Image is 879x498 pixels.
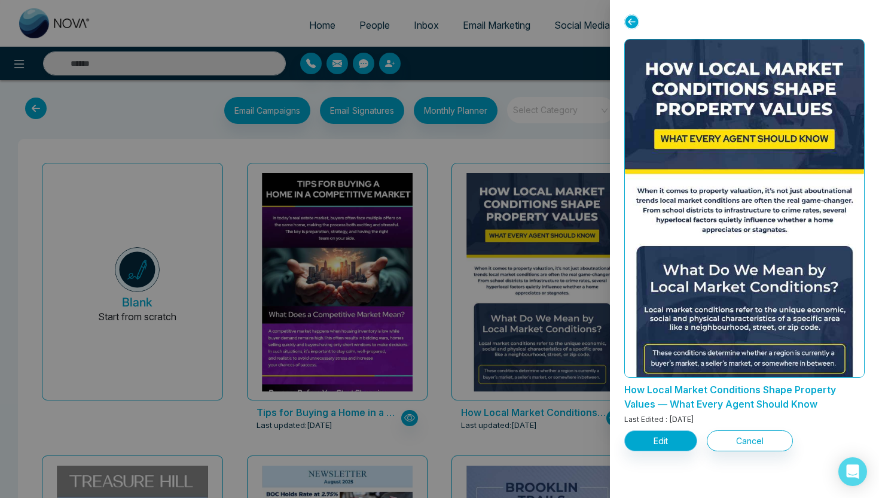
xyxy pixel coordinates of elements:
[624,430,697,451] button: Edit
[838,457,867,486] div: Open Intercom Messenger
[624,415,694,424] span: Last Edited : [DATE]
[707,430,793,451] button: Cancel
[624,378,865,411] p: How Local Market Conditions Shape Property Values — What Every Agent Should Know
